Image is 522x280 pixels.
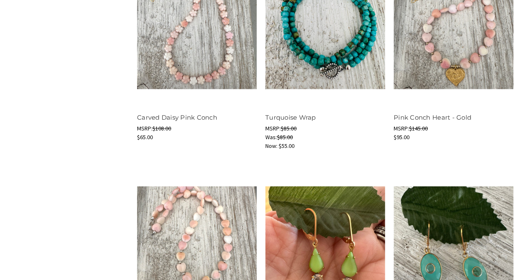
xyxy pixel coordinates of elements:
div: MSRP: [137,124,257,133]
span: $95.00 [394,133,409,140]
span: $65.00 [137,133,153,140]
a: Turquoise Wrap [265,113,316,121]
span: $145.00 [409,124,428,132]
span: $55.00 [279,142,294,149]
a: Pink Conch Heart - Gold [394,113,471,121]
div: MSRP: [265,124,385,133]
span: $85.00 [277,133,293,140]
a: Carved Daisy Pink Conch [137,113,217,121]
span: $85.00 [281,124,297,132]
div: MSRP: [394,124,513,133]
span: Now: [265,142,277,149]
div: Was: [265,133,385,141]
span: $108.00 [152,124,171,132]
